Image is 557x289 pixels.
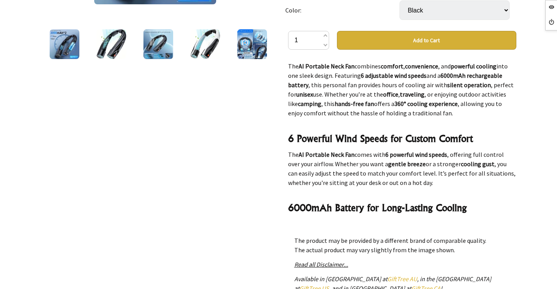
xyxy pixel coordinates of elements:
[97,29,126,59] img: AI Portable 6-Speed Neck Fan with 6000mAh Battery
[50,29,79,59] img: AI Portable 6-Speed Neck Fan with 6000mAh Battery
[288,133,473,144] strong: 6 Powerful Wind Speeds for Custom Comfort
[143,29,173,59] img: AI Portable 6-Speed Neck Fan with 6000mAh Battery
[385,151,447,158] strong: 6 powerful wind speeds
[383,90,398,98] strong: office
[299,151,355,158] strong: AI Portable Neck Fan
[299,62,355,70] strong: AI Portable Neck Fan
[335,100,374,108] strong: hands-free fan
[294,236,510,255] p: The product may be provided by a different brand of comparable quality. The actual product may va...
[461,160,494,168] strong: cooling gust
[337,31,516,50] button: Add to Cart
[237,29,267,59] img: AI Portable 6-Speed Neck Fan with 6000mAh Battery
[288,150,516,187] p: The comes with , offering full control over your airflow. Whether you want a or a stronger , you ...
[294,260,348,268] a: Read all Disclaimer...
[387,275,417,283] a: GiftTree AU
[400,90,424,98] strong: traveling
[451,62,496,70] strong: powerful cooling
[447,81,491,89] strong: silent operation
[394,100,458,108] strong: 360° cooling experience
[190,29,220,59] img: AI Portable 6-Speed Neck Fan with 6000mAh Battery
[361,72,426,79] strong: 6 adjustable wind speeds
[298,100,321,108] strong: camping
[288,61,516,118] p: The combines , , and into one sleek design. Featuring and a , this personal fan provides hours of...
[381,62,403,70] strong: comfort
[405,62,438,70] strong: convenience
[388,160,426,168] strong: gentle breeze
[296,90,313,98] strong: unisex
[288,202,467,214] strong: 6000mAh Battery for Long-Lasting Cooling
